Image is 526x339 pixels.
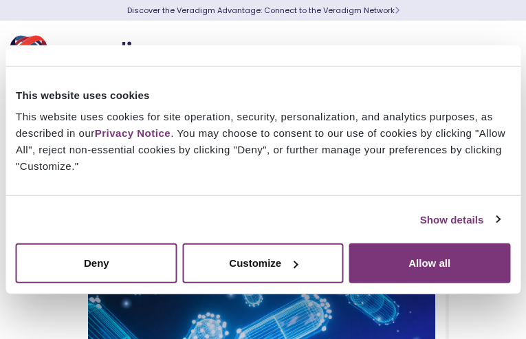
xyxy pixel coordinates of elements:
div: This website uses cookies for site operation, security, personalization, and analytics purposes, ... [16,109,510,175]
a: Privacy Notice [95,127,171,139]
button: Toggle Navigation Menu [485,36,505,72]
img: Veradigm logo [10,31,175,76]
button: Customize [182,243,344,283]
span: Learn More [395,5,399,16]
button: Deny [16,243,177,283]
button: Allow all [349,243,510,283]
a: Show details [420,211,500,228]
div: This website uses cookies [16,87,510,103]
a: Discover the Veradigm Advantage: Connect to the Veradigm NetworkLearn More [127,5,399,16]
